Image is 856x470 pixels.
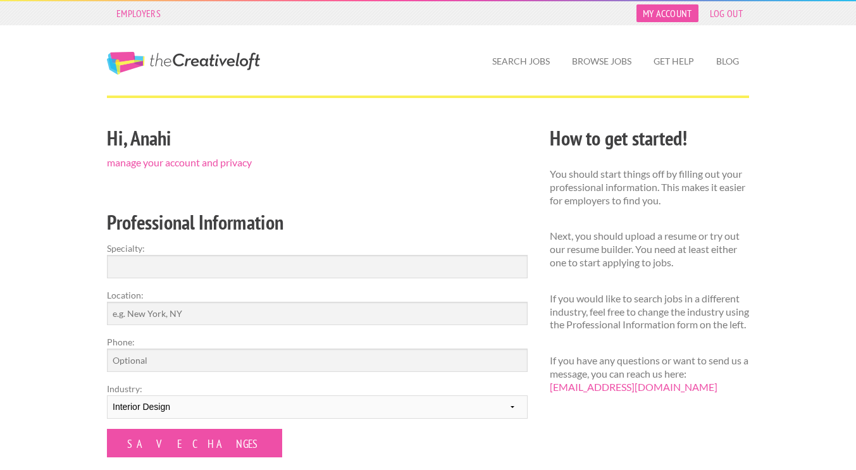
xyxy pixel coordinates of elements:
[107,335,528,349] label: Phone:
[107,302,528,325] input: e.g. New York, NY
[550,168,749,207] p: You should start things off by filling out your professional information. This makes it easier fo...
[107,382,528,395] label: Industry:
[110,4,167,22] a: Employers
[550,381,717,393] a: [EMAIL_ADDRESS][DOMAIN_NAME]
[550,230,749,269] p: Next, you should upload a resume or try out our resume builder. You need at least either one to s...
[643,47,704,76] a: Get Help
[562,47,642,76] a: Browse Jobs
[107,156,252,168] a: manage your account and privacy
[107,52,260,75] a: The Creative Loft
[482,47,560,76] a: Search Jobs
[550,354,749,393] p: If you have any questions or want to send us a message, you can reach us here:
[107,242,528,255] label: Specialty:
[706,47,749,76] a: Blog
[550,124,749,152] h2: How to get started!
[107,429,282,457] input: Save Changes
[550,292,749,331] p: If you would like to search jobs in a different industry, feel free to change the industry using ...
[107,124,528,152] h2: Hi, Anahi
[107,208,528,237] h2: Professional Information
[704,4,749,22] a: Log Out
[636,4,698,22] a: My Account
[107,288,528,302] label: Location:
[107,349,528,372] input: Optional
